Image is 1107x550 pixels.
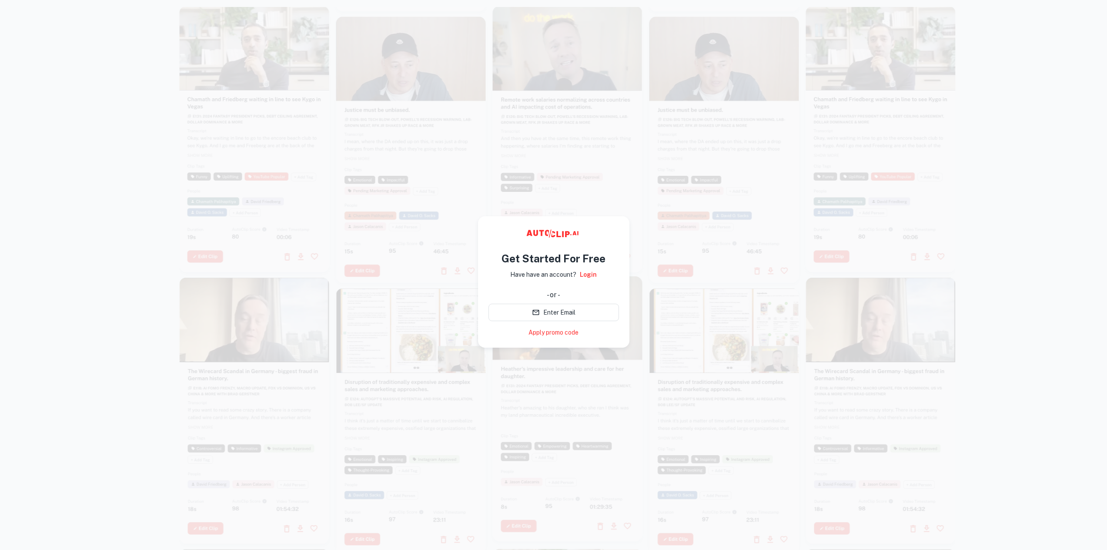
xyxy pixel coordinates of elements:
[510,270,576,279] p: Have have an account?
[493,276,642,541] img: card6.webp
[488,304,619,321] button: Enter Email
[547,290,560,300] div: - or -
[502,251,605,266] h4: Get Started For Free
[528,328,579,337] a: Apply promo code
[580,270,597,279] a: Login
